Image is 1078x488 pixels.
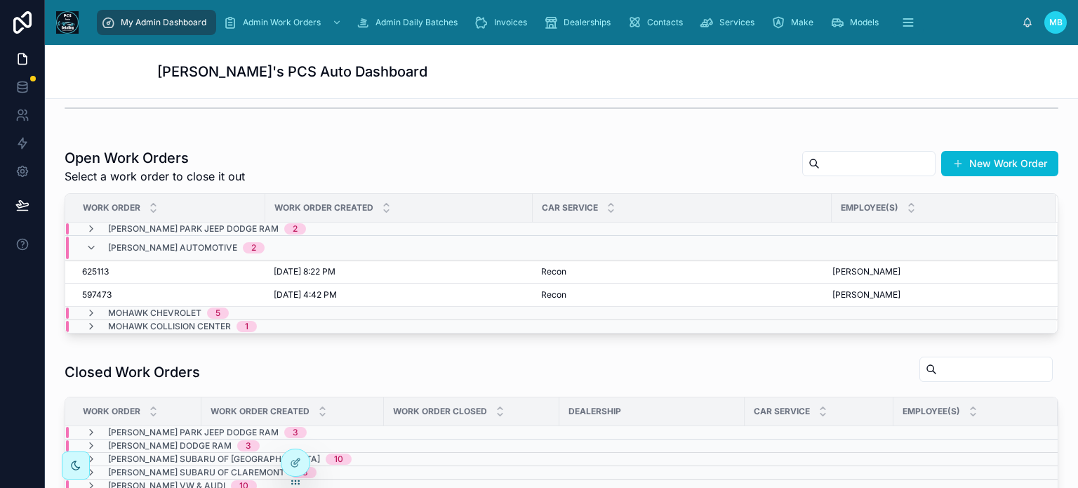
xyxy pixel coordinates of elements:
[541,266,823,277] a: Recon
[832,289,1039,301] a: [PERSON_NAME]
[83,202,140,213] span: Work Order
[623,10,693,35] a: Contacts
[470,10,537,35] a: Invoices
[274,202,373,213] span: Work Order Created
[83,406,140,417] span: Work Order
[542,202,598,213] span: Car Service
[903,406,960,417] span: Employee(s)
[850,17,879,28] span: Models
[647,17,683,28] span: Contacts
[65,362,200,382] h1: Closed Work Orders
[243,17,321,28] span: Admin Work Orders
[696,10,764,35] a: Services
[82,266,109,277] span: 625113
[832,266,900,277] span: [PERSON_NAME]
[274,289,524,301] a: [DATE] 4:42 PM
[215,308,220,319] div: 5
[494,17,527,28] span: Invoices
[108,427,279,438] span: [PERSON_NAME] Park Jeep Dodge Ram
[375,17,458,28] span: Admin Daily Batches
[108,308,201,319] span: Mohawk Chevrolet
[108,440,232,451] span: [PERSON_NAME] Dodge Ram
[82,289,257,301] a: 597473
[82,289,112,301] span: 597473
[826,10,889,35] a: Models
[219,10,349,35] a: Admin Work Orders
[293,223,298,235] div: 2
[754,406,810,417] span: Car Service
[65,148,245,168] h1: Open Work Orders
[211,406,310,417] span: Work Order Created
[564,17,611,28] span: Dealerships
[352,10,467,35] a: Admin Daily Batches
[568,406,621,417] span: Dealership
[274,289,337,301] span: [DATE] 4:42 PM
[274,266,335,277] span: [DATE] 8:22 PM
[293,427,298,438] div: 3
[108,454,320,465] span: [PERSON_NAME] Subaru of [GEOGRAPHIC_DATA]
[791,17,813,28] span: Make
[157,62,427,81] h1: [PERSON_NAME]'s PCS Auto Dashboard
[393,406,487,417] span: Work Order Closed
[245,321,248,332] div: 1
[97,10,216,35] a: My Admin Dashboard
[540,10,620,35] a: Dealerships
[108,242,237,253] span: [PERSON_NAME] Automotive
[841,202,898,213] span: Employee(s)
[90,7,1022,38] div: scrollable content
[334,454,343,465] div: 10
[719,17,754,28] span: Services
[541,289,823,301] a: Recon
[56,11,79,34] img: App logo
[246,440,251,451] div: 3
[108,223,279,235] span: [PERSON_NAME] Park Jeep Dodge Ram
[82,266,257,277] a: 625113
[274,266,524,277] a: [DATE] 8:22 PM
[65,168,245,185] span: Select a work order to close it out
[1049,17,1063,28] span: MB
[251,242,256,253] div: 2
[541,266,566,277] span: Recon
[767,10,823,35] a: Make
[121,17,206,28] span: My Admin Dashboard
[832,289,900,301] span: [PERSON_NAME]
[108,321,231,332] span: Mohawk Collision Center
[941,151,1058,176] button: New Work Order
[832,266,1039,277] a: [PERSON_NAME]
[108,467,285,478] span: [PERSON_NAME] Subaru of Claremont
[541,289,566,301] span: Recon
